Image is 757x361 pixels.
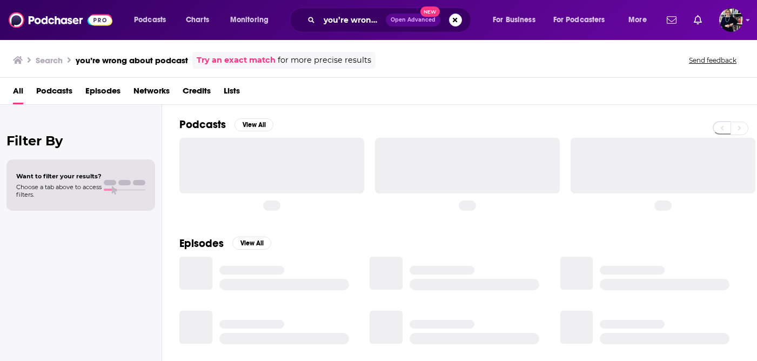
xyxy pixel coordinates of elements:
[686,56,740,65] button: Send feedback
[134,12,166,28] span: Podcasts
[179,118,273,131] a: PodcastsView All
[278,54,371,66] span: for more precise results
[719,8,743,32] button: Show profile menu
[179,237,271,250] a: EpisodesView All
[179,11,216,29] a: Charts
[13,82,23,104] a: All
[493,12,535,28] span: For Business
[179,118,226,131] h2: Podcasts
[662,11,681,29] a: Show notifications dropdown
[300,8,481,32] div: Search podcasts, credits, & more...
[16,172,102,180] span: Want to filter your results?
[391,17,436,23] span: Open Advanced
[546,11,621,29] button: open menu
[179,237,224,250] h2: Episodes
[235,118,273,131] button: View All
[719,8,743,32] span: Logged in as ndewey
[6,133,155,149] h2: Filter By
[126,11,180,29] button: open menu
[133,82,170,104] a: Networks
[485,11,549,29] button: open menu
[628,12,647,28] span: More
[420,6,440,17] span: New
[689,11,706,29] a: Show notifications dropdown
[319,11,386,29] input: Search podcasts, credits, & more...
[197,54,276,66] a: Try an exact match
[76,55,188,65] h3: you’re wrong about podcast
[621,11,660,29] button: open menu
[9,10,112,30] img: Podchaser - Follow, Share and Rate Podcasts
[36,55,63,65] h3: Search
[719,8,743,32] img: User Profile
[553,12,605,28] span: For Podcasters
[186,12,209,28] span: Charts
[85,82,120,104] a: Episodes
[223,11,283,29] button: open menu
[232,237,271,250] button: View All
[224,82,240,104] a: Lists
[36,82,72,104] a: Podcasts
[230,12,269,28] span: Monitoring
[16,183,102,198] span: Choose a tab above to access filters.
[183,82,211,104] a: Credits
[386,14,440,26] button: Open AdvancedNew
